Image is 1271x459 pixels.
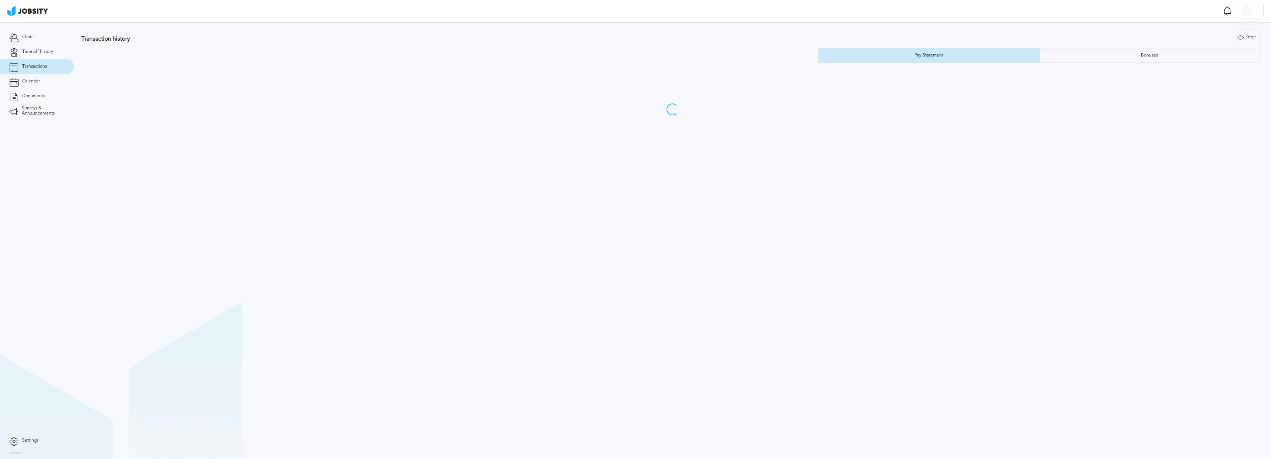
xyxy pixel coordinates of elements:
button: Pay Statement [818,48,1039,63]
button: Bonuses [1039,48,1260,63]
div: Pay Statement [911,53,947,58]
label: Version: [9,451,23,456]
img: ab4bad089aa723f57921c736e9817d99.png [7,6,48,16]
span: Calendar [22,79,40,84]
span: Documents [22,93,45,99]
span: Time off history [22,49,53,54]
button: Filter [1233,30,1260,44]
span: Client [22,34,34,40]
h3: Transaction history [81,35,728,42]
span: Settings [22,438,38,443]
span: Transactions [22,64,47,69]
div: Filter [1233,30,1260,45]
span: Surveys & Announcements [22,106,65,116]
div: Bonuses [1137,53,1162,58]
